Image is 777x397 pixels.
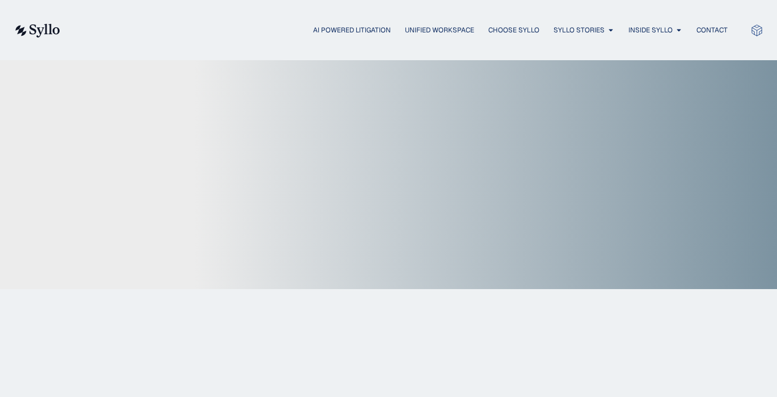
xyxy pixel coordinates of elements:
[83,25,728,36] nav: Menu
[405,25,474,35] a: Unified Workspace
[83,25,728,36] div: Menu Toggle
[696,25,728,35] a: Contact
[628,25,673,35] a: Inside Syllo
[488,25,539,35] a: Choose Syllo
[14,24,60,37] img: syllo
[554,25,605,35] a: Syllo Stories
[313,25,391,35] a: AI Powered Litigation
